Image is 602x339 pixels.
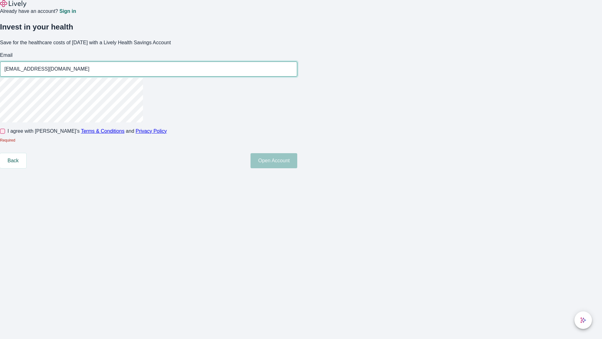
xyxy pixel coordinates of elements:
[59,9,76,14] a: Sign in
[580,317,586,323] svg: Lively AI Assistant
[136,128,167,134] a: Privacy Policy
[8,127,167,135] span: I agree with [PERSON_NAME]’s and
[81,128,124,134] a: Terms & Conditions
[574,311,592,329] button: chat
